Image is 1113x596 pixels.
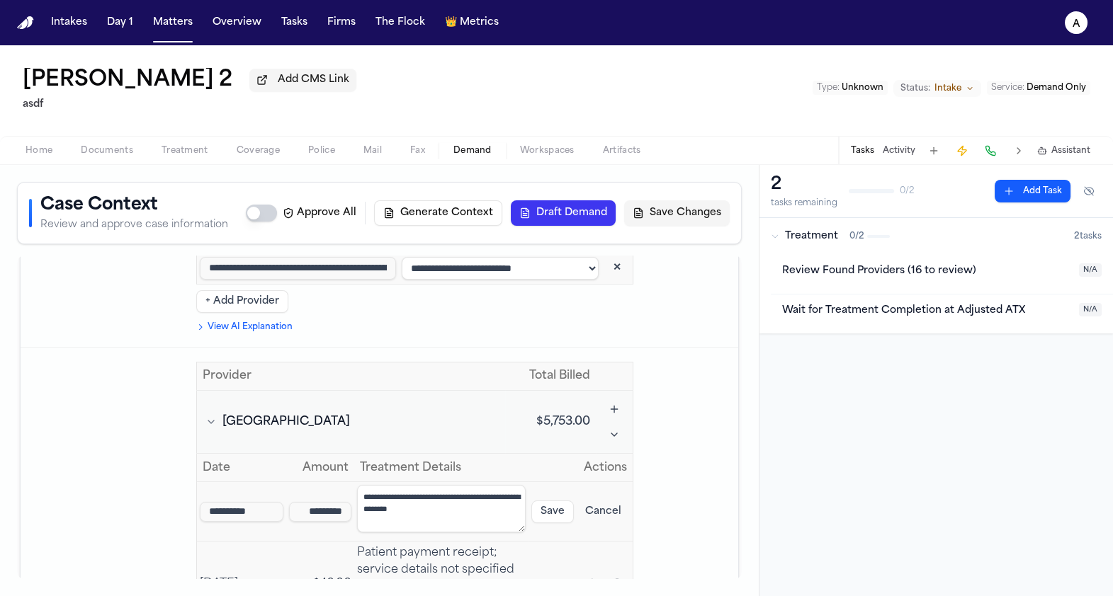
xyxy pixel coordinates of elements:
[197,454,286,482] th: Date
[817,84,840,92] span: Type :
[196,362,505,390] th: Provider
[759,218,1113,255] button: Treatment0/22tasks
[162,145,208,156] span: Treatment
[439,10,504,35] button: crownMetrics
[196,321,633,333] summary: View AI Explanation
[934,83,961,94] span: Intake
[520,145,575,156] span: Workspaces
[1051,145,1090,156] span: Assistant
[782,303,1070,319] div: Wait for Treatment Completion at Adjusted ATX
[995,180,1070,202] button: Add Task
[322,10,361,35] button: Firms
[354,454,529,482] th: Treatment Details
[17,16,34,30] img: Finch Logo
[900,83,930,94] span: Status:
[453,145,492,156] span: Demand
[374,200,502,226] button: Generate Context
[1037,145,1090,156] button: Assistant
[1079,303,1102,316] span: N/A
[308,145,335,156] span: Police
[924,141,944,161] button: Add Task
[81,145,133,156] span: Documents
[357,485,526,532] textarea: Edit description for visit 1 at Dallas Regional Medical Center
[505,362,596,390] th: Total Billed
[624,200,730,226] button: Save Changes
[785,229,838,243] span: Treatment
[987,81,1090,95] button: Edit Service: Demand Only
[222,413,350,430] span: [GEOGRAPHIC_DATA]
[237,145,280,156] span: Coverage
[601,396,627,422] button: Add visit for Dallas Regional Medical Center
[101,10,139,35] button: Day 1
[604,256,630,281] button: Remove Singleton Associates, P.A. (Dallas Regional Medical Center)
[771,173,837,196] div: 2
[200,502,283,522] input: Edit date for visit 1 at Dallas Regional Medical Center
[505,390,596,453] td: $5,753.00
[203,413,499,430] button: Toggle Dallas Regional Medical Center visits
[23,96,356,113] h2: asdf
[782,263,1070,280] div: Review Found Providers (16 to review)
[771,294,1113,333] div: Open task: Wait for Treatment Completion at Adjusted ATX
[196,290,288,313] button: + Add Provider
[410,145,425,156] span: Fax
[849,231,864,242] span: 0 / 2
[771,255,1113,294] div: Open task: Review Found Providers (16 to review)
[40,194,228,217] h1: Case Context
[23,68,232,93] button: Edit matter name
[531,500,574,523] button: Save visit
[147,10,198,35] button: Matters
[1074,231,1102,242] span: 2 task s
[577,500,630,523] button: Cancel edit
[249,69,356,91] button: Add CMS Link
[511,200,616,226] button: Draft Demand
[207,10,267,35] button: Overview
[402,257,599,280] select: Treatment outcome for Singleton Associates, P.A. (Dallas Regional Medical Center)
[893,80,981,97] button: Change status from Intake
[23,68,232,93] h1: [PERSON_NAME] 2
[771,197,837,209] div: tasks remaining
[200,257,396,280] input: Provider name Singleton Associates, P.A. (Dallas Regional Medical Center)
[603,145,641,156] span: Artifacts
[1079,263,1102,277] span: N/A
[952,141,972,161] button: Create Immediate Task
[883,145,915,156] button: Activity
[283,206,356,220] label: Approve All
[276,10,313,35] button: Tasks
[289,502,351,522] input: Edit amount for visit 1 at Dallas Regional Medical Center
[278,73,349,87] span: Add CMS Link
[529,454,633,482] th: Actions
[286,454,354,482] th: Amount
[1027,84,1086,92] span: Demand Only
[851,145,874,156] button: Tasks
[900,185,914,197] span: 0 / 2
[45,10,93,35] button: Intakes
[17,16,34,30] a: Home
[813,81,888,95] button: Edit Type: Unknown
[363,145,382,156] span: Mail
[370,10,431,35] button: The Flock
[991,84,1024,92] span: Service :
[842,84,883,92] span: Unknown
[40,218,228,232] p: Review and approve case information
[601,422,627,447] button: Collapse Dallas Regional Medical Center
[981,141,1000,161] button: Make a Call
[1076,180,1102,202] button: Hide completed tasks (⌘⇧H)
[26,145,52,156] span: Home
